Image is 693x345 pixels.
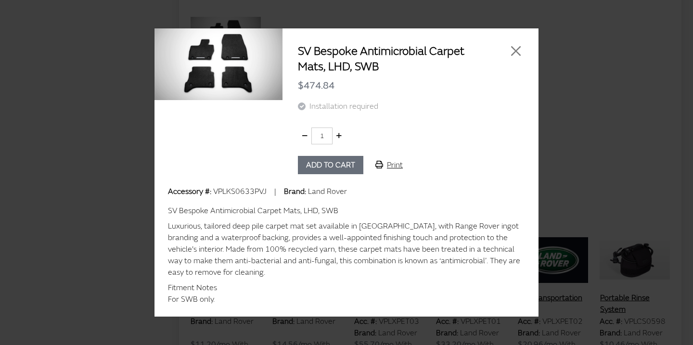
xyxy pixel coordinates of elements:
div: Luxurious, tailored deep pile carpet mat set available in [GEOGRAPHIC_DATA], with Range Rover ing... [168,220,525,278]
button: Add to cart [298,156,363,174]
span: Installation required [309,102,378,111]
label: Accessory #: [168,186,211,197]
div: For SWB only. [168,294,525,305]
label: Fitment Notes [168,282,217,294]
h2: SV Bespoke Antimicrobial Carpet Mats, LHD, SWB [298,44,484,75]
div: $474.84 [298,75,523,97]
button: Print [367,156,411,174]
span: | [274,187,276,196]
button: Close [509,44,523,58]
label: Brand: [284,186,306,197]
div: SV Bespoke Antimicrobial Carpet Mats, LHD, SWB [168,205,525,217]
span: Land Rover [308,187,347,196]
img: Image for SV Bespoke Antimicrobial Carpet Mats, LHD, SWB [154,28,282,100]
span: VPLKS0633PVJ [213,187,267,196]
